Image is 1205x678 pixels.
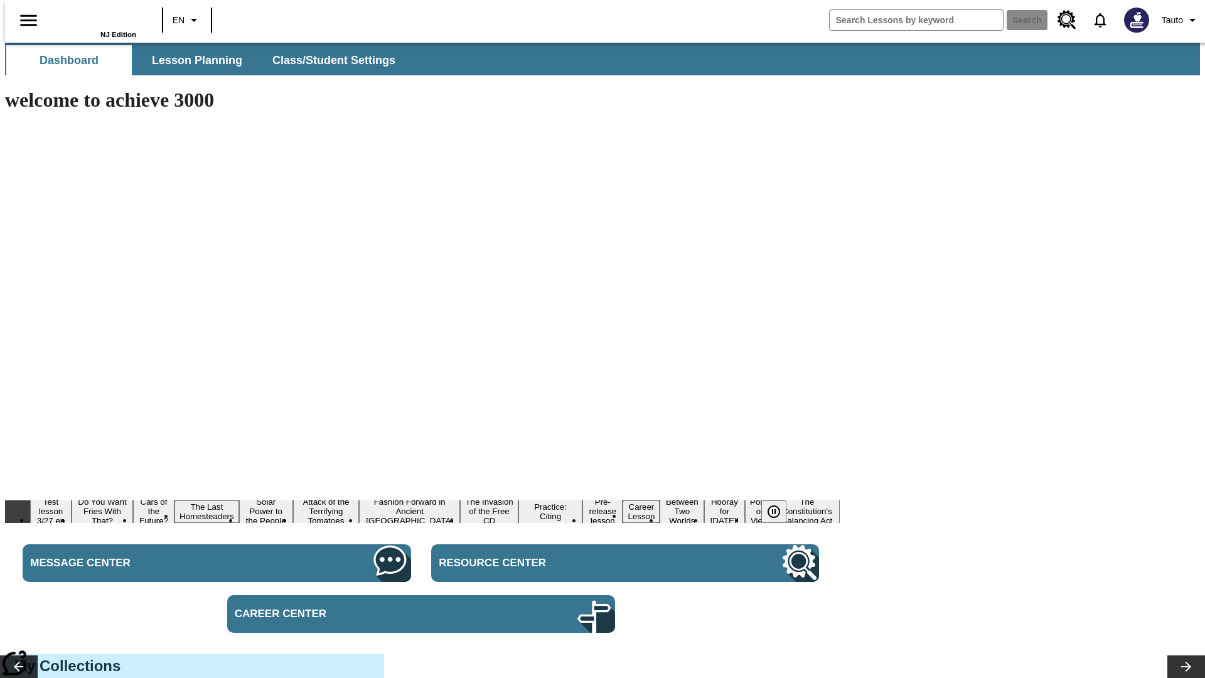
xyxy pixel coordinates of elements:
button: Slide 7 Fashion Forward in Ancient Rome [359,495,460,527]
button: Select a new avatar [1117,4,1157,36]
button: Slide 4 The Last Homesteaders [174,500,239,523]
button: Slide 6 Attack of the Terrifying Tomatoes [293,495,359,527]
span: EN [173,14,185,27]
span: Class/Student Settings [272,53,395,68]
button: Slide 9 Mixed Practice: Citing Evidence [518,491,583,532]
button: Slide 15 The Constitution's Balancing Act [774,495,840,527]
div: SubNavbar [5,43,1200,75]
div: SubNavbar [5,45,407,75]
input: search field [830,10,1003,30]
a: Resource Center, Will open in new tab [1050,3,1084,37]
button: Slide 1 Test lesson 3/27 en [30,495,72,527]
button: Slide 3 Cars of the Future? [133,495,174,527]
span: Resource Center [439,557,675,569]
div: Home [55,4,136,38]
span: Career Center [235,608,471,620]
h3: My Collections [14,657,375,675]
button: Slide 11 Career Lesson [623,500,660,523]
span: Dashboard [40,53,99,68]
span: NJ Edition [100,31,136,38]
button: Slide 12 Between Two Worlds [660,495,704,527]
button: Slide 2 Do You Want Fries With That? [72,495,133,527]
button: Open side menu [10,2,47,39]
h1: welcome to achieve 3000 [5,89,840,112]
a: Career Center [227,595,615,633]
a: Resource Center, Will open in new tab [431,544,819,582]
button: Slide 8 The Invasion of the Free CD [460,495,518,527]
button: Profile/Settings [1157,9,1205,31]
img: Avatar [1124,8,1149,33]
button: Slide 14 Point of View [745,495,774,527]
a: Message Center [23,544,410,582]
span: Message Center [30,557,266,569]
button: Pause [761,500,786,523]
button: Language: EN, Select a language [167,9,207,31]
a: Home [55,6,136,31]
button: Dashboard [6,45,132,75]
button: Lesson carousel, Next [1167,655,1205,678]
button: Slide 10 Pre-release lesson [582,495,623,527]
span: Tauto [1162,14,1183,27]
div: Pause [761,500,799,523]
button: Slide 5 Solar Power to the People [239,495,293,527]
button: Slide 13 Hooray for Constitution Day! [704,495,744,527]
span: Lesson Planning [152,53,242,68]
button: Lesson Planning [134,45,260,75]
a: Notifications [1084,4,1117,36]
button: Class/Student Settings [262,45,405,75]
